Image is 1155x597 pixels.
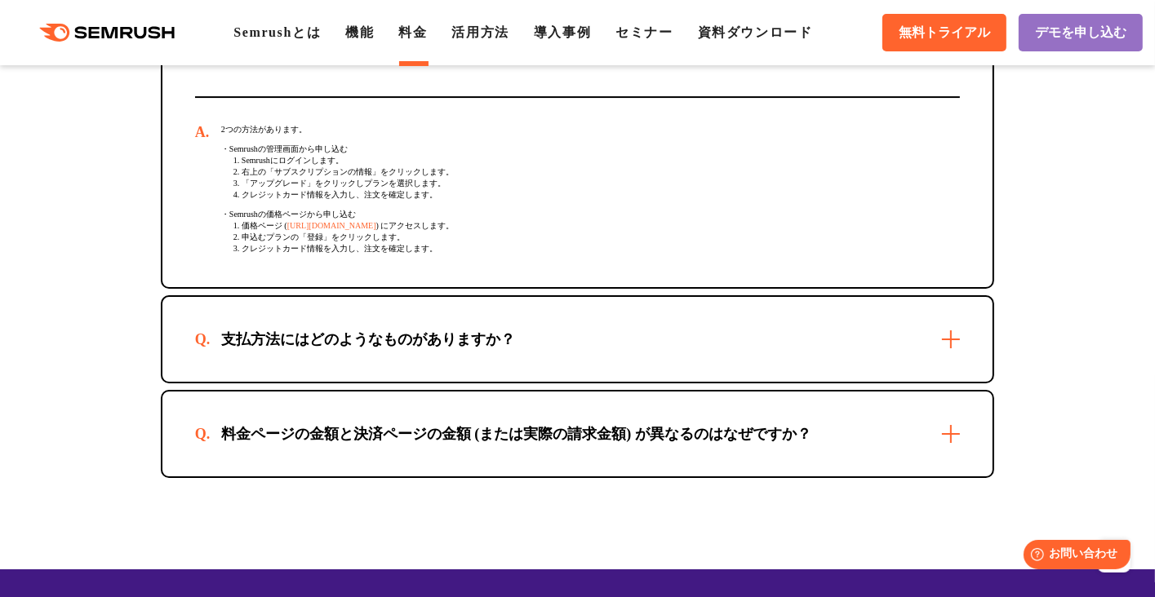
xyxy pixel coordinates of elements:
a: [URL][DOMAIN_NAME] [287,221,376,230]
a: 無料トライアル [882,14,1006,51]
a: 資料ダウンロード [698,25,813,39]
div: 1. Semrushにログインします。 [221,155,960,166]
div: 料金ページの金額と決済ページの金額 (または実際の請求金額) が異なるのはなぜですか？ [195,424,837,444]
div: 4. クレジットカード情報を入力し、注文を確定します。 [221,189,960,201]
iframe: Help widget launcher [1010,533,1137,579]
a: 導入事例 [534,25,591,39]
a: デモを申し込む [1019,14,1143,51]
div: 2. 申込むプランの「登録」をクリックします。 [221,232,960,243]
div: 2つの方法があります。 [221,124,960,135]
span: 無料トライアル [899,24,990,42]
div: ・Semrushの価格ページから申し込む [221,209,960,220]
div: 2. 右上の「サブスクリプションの情報」をクリックします。 [221,166,960,178]
a: Semrushとは [233,25,321,39]
a: 活用方法 [452,25,509,39]
a: 機能 [345,25,374,39]
a: セミナー [615,25,673,39]
span: デモを申し込む [1035,24,1126,42]
div: 3. クレジットカード情報を入力し、注文を確定します。 [221,243,960,254]
a: 料金 [398,25,427,39]
div: 1. 価格ページ ( ) にアクセスします。 [221,220,960,232]
div: ・Semrushの管理画面から申し込む [221,144,960,155]
div: 3. 「アップグレード」をクリックしプランを選択します。 [221,178,960,189]
div: 支払方法にはどのようなものがありますか？ [195,329,541,349]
